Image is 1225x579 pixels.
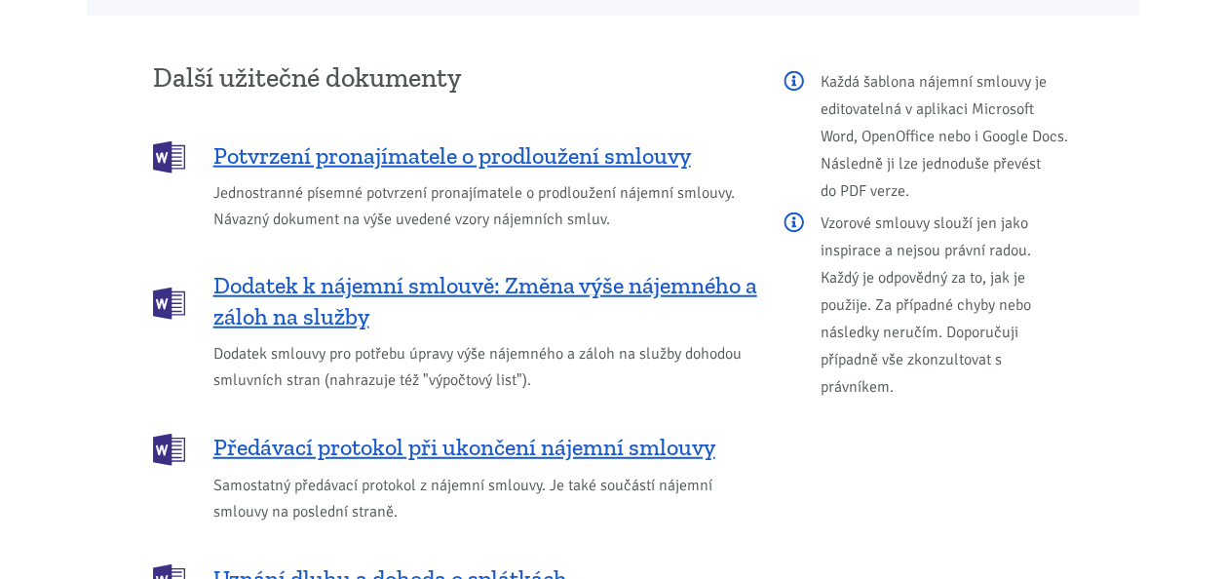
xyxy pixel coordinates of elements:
span: Dodatek k nájemní smlouvě: Změna výše nájemného a záloh na služby [213,270,757,332]
span: Předávací protokol při ukončení nájemní smlouvy [213,432,715,463]
p: Každá šablona nájemní smlouvy je editovatelná v aplikaci Microsoft Word, OpenOffice nebo i Google... [784,68,1073,205]
img: DOCX (Word) [153,434,185,466]
a: Potvrzení pronajímatele o prodloužení smlouvy [153,139,757,172]
p: Vzorové smlouvy slouží jen jako inspirace a nejsou právní radou. Každý je odpovědný za to, jak je... [784,210,1073,401]
a: Dodatek k nájemní smlouvě: Změna výše nájemného a záloh na služby [153,270,757,332]
span: Dodatek smlouvy pro potřebu úpravy výše nájemného a záloh na služby dohodou smluvních stran (nahr... [213,341,757,394]
span: Jednostranné písemné potvrzení pronajímatele o prodloužení nájemní smlouvy. Návazný dokument na v... [213,180,757,233]
span: Samostatný předávací protokol z nájemní smlouvy. Je také součástí nájemní smlouvy na poslední str... [213,473,757,525]
img: DOCX (Word) [153,288,185,320]
span: Potvrzení pronajímatele o prodloužení smlouvy [213,140,691,172]
h3: Další užitečné dokumenty [153,63,757,93]
a: Předávací protokol při ukončení nájemní smlouvy [153,432,757,464]
img: DOCX (Word) [153,141,185,174]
